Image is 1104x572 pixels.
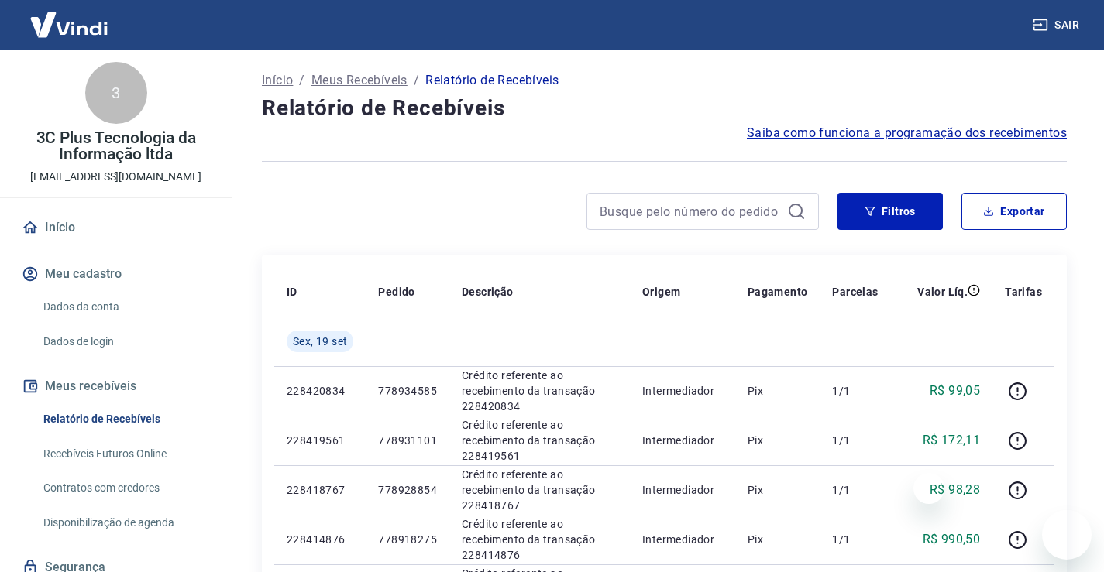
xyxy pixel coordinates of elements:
[930,382,980,400] p: R$ 99,05
[37,472,213,504] a: Contratos com credores
[748,383,808,399] p: Pix
[642,433,723,448] p: Intermediador
[913,473,944,504] iframe: Fechar mensagem
[748,284,808,300] p: Pagamento
[299,71,304,90] p: /
[837,193,943,230] button: Filtros
[19,257,213,291] button: Meu cadastro
[262,71,293,90] a: Início
[747,124,1067,142] a: Saiba como funciona a programação dos recebimentos
[311,71,408,90] a: Meus Recebíveis
[832,383,878,399] p: 1/1
[917,284,968,300] p: Valor Líq.
[832,482,878,498] p: 1/1
[642,482,723,498] p: Intermediador
[37,507,213,539] a: Disponibilização de agenda
[85,62,147,124] div: 3
[19,369,213,403] button: Meus recebíveis
[748,482,808,498] p: Pix
[37,403,213,435] a: Relatório de Recebíveis
[425,71,559,90] p: Relatório de Recebíveis
[462,417,617,464] p: Crédito referente ao recebimento da transação 228419561
[832,532,878,547] p: 1/1
[832,284,878,300] p: Parcelas
[378,482,437,498] p: 778928854
[832,433,878,448] p: 1/1
[462,284,514,300] p: Descrição
[961,193,1067,230] button: Exportar
[293,334,347,349] span: Sex, 19 set
[30,169,201,185] p: [EMAIL_ADDRESS][DOMAIN_NAME]
[287,482,353,498] p: 228418767
[262,93,1067,124] h4: Relatório de Recebíveis
[19,211,213,245] a: Início
[287,532,353,547] p: 228414876
[1030,11,1085,39] button: Sair
[462,368,617,414] p: Crédito referente ao recebimento da transação 228420834
[1005,284,1042,300] p: Tarifas
[642,383,723,399] p: Intermediador
[37,438,213,470] a: Recebíveis Futuros Online
[378,284,414,300] p: Pedido
[748,532,808,547] p: Pix
[923,431,981,450] p: R$ 172,11
[378,532,437,547] p: 778918275
[642,284,680,300] p: Origem
[287,284,297,300] p: ID
[12,130,219,163] p: 3C Plus Tecnologia da Informação ltda
[642,532,723,547] p: Intermediador
[748,433,808,448] p: Pix
[378,383,437,399] p: 778934585
[287,433,353,448] p: 228419561
[600,200,781,223] input: Busque pelo número do pedido
[37,291,213,323] a: Dados da conta
[923,530,981,549] p: R$ 990,50
[19,1,119,48] img: Vindi
[287,383,353,399] p: 228420834
[378,433,437,448] p: 778931101
[1042,510,1092,560] iframe: Botão para abrir a janela de mensagens
[37,326,213,358] a: Dados de login
[462,516,617,563] p: Crédito referente ao recebimento da transação 228414876
[414,71,419,90] p: /
[462,467,617,513] p: Crédito referente ao recebimento da transação 228418767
